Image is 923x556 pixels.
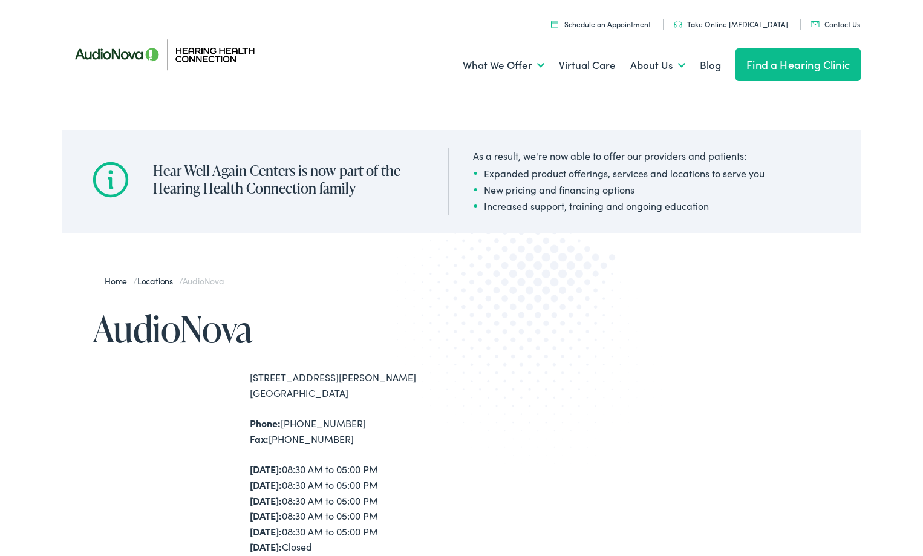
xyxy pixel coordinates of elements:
div: [PHONE_NUMBER] [PHONE_NUMBER] [250,416,461,446]
strong: [DATE]: [250,462,282,476]
a: What We Offer [463,43,544,88]
h2: Hear Well Again Centers is now part of the Hearing Health Connection family [153,162,424,197]
span: / / [105,275,224,287]
li: Increased support, training and ongoing education [473,198,765,213]
a: Home [105,275,133,287]
a: Virtual Care [559,43,616,88]
div: [STREET_ADDRESS][PERSON_NAME] [GEOGRAPHIC_DATA] [250,370,461,401]
h1: AudioNova [93,309,461,348]
a: Contact Us [811,19,860,29]
strong: [DATE]: [250,540,282,553]
strong: [DATE]: [250,494,282,507]
img: utility icon [811,21,820,27]
div: As a result, we're now able to offer our providers and patients: [473,148,765,163]
a: Locations [137,275,179,287]
img: utility icon [674,21,682,28]
a: Schedule an Appointment [551,19,651,29]
strong: Phone: [250,416,281,430]
a: Find a Hearing Clinic [735,48,861,81]
strong: Fax: [250,432,269,445]
a: Take Online [MEDICAL_DATA] [674,19,788,29]
a: About Us [630,43,685,88]
strong: [DATE]: [250,525,282,538]
li: New pricing and financing options [473,182,765,197]
span: AudioNova [183,275,224,287]
li: Expanded product offerings, services and locations to serve you [473,166,765,180]
img: utility icon [551,20,558,28]
strong: [DATE]: [250,478,282,491]
a: Blog [700,43,721,88]
strong: [DATE]: [250,509,282,522]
